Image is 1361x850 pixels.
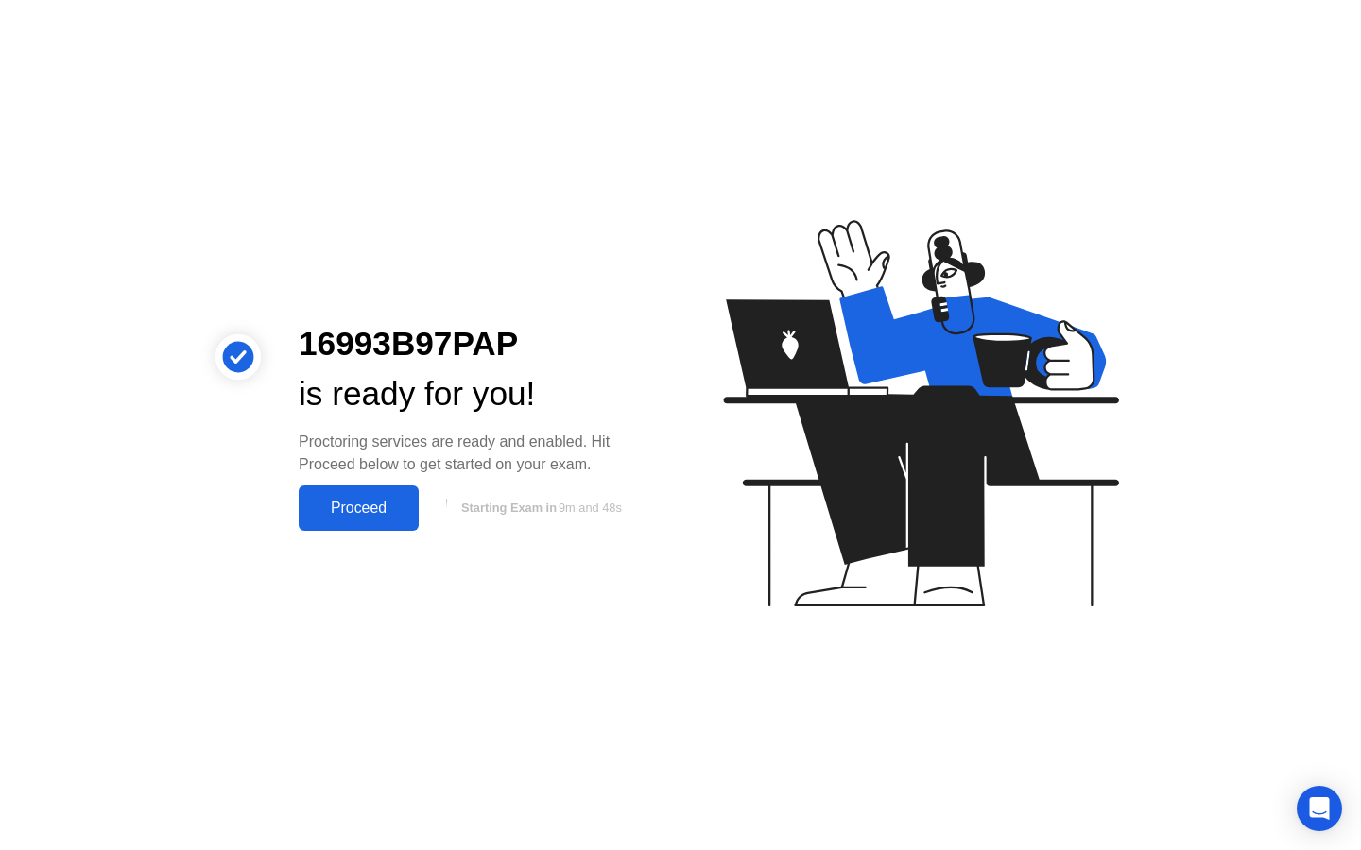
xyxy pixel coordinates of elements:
[299,485,419,531] button: Proceed
[299,319,650,369] div: 16993B97PAP
[299,431,650,476] div: Proctoring services are ready and enabled. Hit Proceed below to get started on your exam.
[559,501,622,515] span: 9m and 48s
[428,490,650,526] button: Starting Exam in9m and 48s
[304,500,413,517] div: Proceed
[1297,786,1342,831] div: Open Intercom Messenger
[299,369,650,419] div: is ready for you!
